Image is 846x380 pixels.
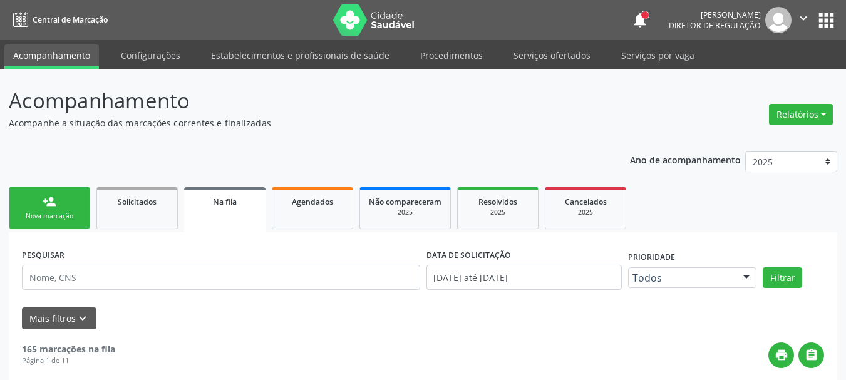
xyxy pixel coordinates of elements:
input: Selecione um intervalo [426,265,622,290]
input: Nome, CNS [22,265,420,290]
div: 2025 [554,208,617,217]
div: [PERSON_NAME] [669,9,761,20]
img: img [765,7,792,33]
span: Agendados [292,197,333,207]
label: DATA DE SOLICITAÇÃO [426,245,511,265]
div: 2025 [369,208,441,217]
div: Página 1 de 11 [22,356,115,366]
span: Central de Marcação [33,14,108,25]
span: Não compareceram [369,197,441,207]
span: Diretor de regulação [669,20,761,31]
a: Estabelecimentos e profissionais de saúde [202,44,398,66]
p: Ano de acompanhamento [630,151,741,167]
span: Na fila [213,197,237,207]
label: Prioridade [628,248,675,267]
span: Todos [632,272,731,284]
button: Filtrar [763,267,802,289]
a: Acompanhamento [4,44,99,69]
div: Nova marcação [18,212,81,221]
button: notifications [631,11,649,29]
span: Cancelados [565,197,607,207]
a: Serviços por vaga [612,44,703,66]
button: Relatórios [769,104,833,125]
i: keyboard_arrow_down [76,312,90,326]
label: PESQUISAR [22,245,64,265]
a: Configurações [112,44,189,66]
a: Serviços ofertados [505,44,599,66]
i: print [775,348,788,362]
p: Acompanhamento [9,85,589,116]
strong: 165 marcações na fila [22,343,115,355]
button: apps [815,9,837,31]
button: Mais filtroskeyboard_arrow_down [22,307,96,329]
i:  [797,11,810,25]
p: Acompanhe a situação das marcações correntes e finalizadas [9,116,589,130]
span: Resolvidos [478,197,517,207]
button:  [798,342,824,368]
a: Central de Marcação [9,9,108,30]
button: print [768,342,794,368]
i:  [805,348,818,362]
button:  [792,7,815,33]
span: Solicitados [118,197,157,207]
div: person_add [43,195,56,208]
a: Procedimentos [411,44,492,66]
div: 2025 [467,208,529,217]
